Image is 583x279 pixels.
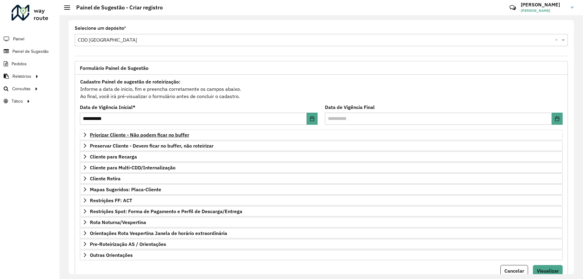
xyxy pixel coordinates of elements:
[500,265,528,277] button: Cancelar
[90,165,176,170] span: Cliente para Multi-CDD/Internalização
[90,242,166,247] span: Pre-Roteirização AS / Orientações
[80,228,563,238] a: Orientações Rota Vespertina Janela de horário extraordinária
[80,162,563,173] a: Cliente para Multi-CDD/Internalização
[12,86,31,92] span: Consultas
[90,209,242,214] span: Restrições Spot: Forma de Pagamento e Perfil de Descarga/Entrega
[90,198,132,203] span: Restrições FF: ACT
[90,253,133,257] span: Outras Orientações
[90,132,189,137] span: Priorizar Cliente - Não podem ficar no buffer
[90,231,227,236] span: Orientações Rota Vespertina Janela de horário extraordinária
[90,220,146,225] span: Rota Noturna/Vespertina
[537,268,559,274] span: Visualizar
[80,206,563,216] a: Restrições Spot: Forma de Pagamento e Perfil de Descarga/Entrega
[521,2,566,8] h3: [PERSON_NAME]
[80,130,563,140] a: Priorizar Cliente - Não podem ficar no buffer
[90,187,161,192] span: Mapas Sugeridos: Placa-Cliente
[80,104,135,111] label: Data de Vigência Inicial
[13,36,24,42] span: Painel
[80,66,148,70] span: Formulário Painel de Sugestão
[12,48,49,55] span: Painel de Sugestão
[80,79,180,85] strong: Cadastro Painel de sugestão de roteirização:
[12,73,31,80] span: Relatórios
[12,61,27,67] span: Pedidos
[533,265,563,277] button: Visualizar
[80,173,563,184] a: Cliente Retira
[80,239,563,249] a: Pre-Roteirização AS / Orientações
[90,154,137,159] span: Cliente para Recarga
[504,268,524,274] span: Cancelar
[80,195,563,206] a: Restrições FF: ACT
[80,184,563,195] a: Mapas Sugeridos: Placa-Cliente
[521,8,566,13] span: [PERSON_NAME]
[552,113,563,125] button: Choose Date
[325,104,375,111] label: Data de Vigência Final
[12,98,23,104] span: Tático
[506,1,519,14] a: Contato Rápido
[70,4,163,11] h2: Painel de Sugestão - Criar registro
[80,151,563,162] a: Cliente para Recarga
[80,141,563,151] a: Preservar Cliente - Devem ficar no buffer, não roteirizar
[80,78,563,100] div: Informe a data de inicio, fim e preencha corretamente os campos abaixo. Ao final, você irá pré-vi...
[555,36,560,44] span: Clear all
[80,217,563,227] a: Rota Noturna/Vespertina
[307,113,318,125] button: Choose Date
[90,176,121,181] span: Cliente Retira
[75,25,126,32] label: Selecione um depósito
[80,250,563,260] a: Outras Orientações
[90,143,213,148] span: Preservar Cliente - Devem ficar no buffer, não roteirizar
